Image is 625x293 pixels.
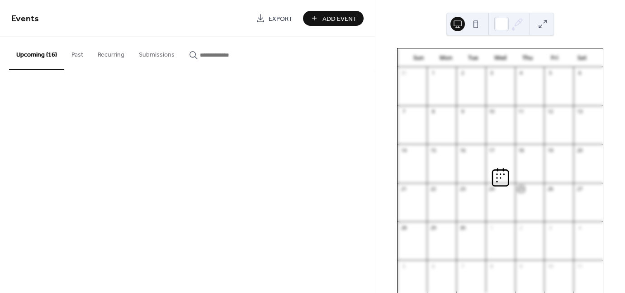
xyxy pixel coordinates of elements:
div: 10 [488,108,495,115]
div: Sat [568,49,596,67]
div: 11 [518,108,525,115]
div: Mon [432,49,459,67]
div: Thu [514,49,541,67]
div: 20 [576,147,583,154]
div: 11 [576,263,583,269]
div: 5 [400,263,407,269]
div: 13 [576,108,583,115]
div: 12 [547,108,554,115]
div: 18 [518,147,525,154]
div: Tue [459,49,487,67]
div: 26 [547,186,554,192]
div: 2 [459,70,466,77]
div: 4 [576,224,583,231]
div: 8 [430,108,436,115]
div: 1 [430,70,436,77]
div: 9 [459,108,466,115]
div: 17 [488,147,495,154]
div: 31 [400,70,407,77]
div: 6 [576,70,583,77]
div: 4 [518,70,525,77]
div: 28 [400,224,407,231]
div: 27 [576,186,583,192]
div: 22 [430,186,436,192]
div: 3 [488,70,495,77]
div: 19 [547,147,554,154]
div: 25 [518,186,525,192]
div: 7 [400,108,407,115]
span: Add Event [322,14,357,24]
span: Export [269,14,293,24]
span: Events [11,10,39,28]
button: Past [64,37,90,69]
div: 9 [518,263,525,269]
div: 29 [430,224,436,231]
div: 23 [459,186,466,192]
button: Add Event [303,11,364,26]
div: 8 [488,263,495,269]
div: 3 [547,224,554,231]
div: 21 [400,186,407,192]
div: 15 [430,147,436,154]
a: Export [249,11,299,26]
button: Recurring [90,37,132,69]
div: 24 [488,186,495,192]
div: 2 [518,224,525,231]
div: Wed [487,49,514,67]
button: Upcoming (16) [9,37,64,70]
div: Sun [405,49,432,67]
div: 1 [488,224,495,231]
div: 10 [547,263,554,269]
div: 30 [459,224,466,231]
div: 6 [430,263,436,269]
div: 14 [400,147,407,154]
div: Fri [541,49,568,67]
button: Submissions [132,37,182,69]
div: 7 [459,263,466,269]
div: 5 [547,70,554,77]
div: 16 [459,147,466,154]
